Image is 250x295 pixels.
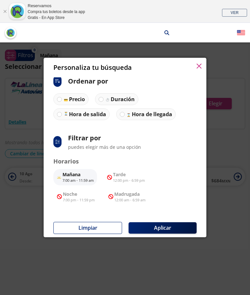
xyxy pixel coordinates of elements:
p: 12:00 am - 6:59 am [114,197,146,203]
button: back [5,27,16,39]
div: Reservamos [28,3,85,9]
p: Precio [69,95,85,103]
button: English [237,29,245,37]
div: Compra tus boletos desde la app [28,9,85,15]
p: 7:00 am - 11:59 am [62,178,94,183]
button: Tarde12:00 pm - 6:59 pm [104,169,148,185]
p: Noche [63,191,95,197]
button: Limpiar [53,222,122,234]
p: puedes elegir más de una opción [68,144,141,150]
div: Gratis - En App Store [28,15,85,21]
p: [GEOGRAPHIC_DATA] [83,29,129,36]
button: Mañana7:00 am - 11:59 am [53,169,97,185]
button: Aplicar [129,222,197,234]
p: Tarde [113,171,145,178]
p: 7:00 pm - 11:59 pm [63,197,95,203]
button: Noche7:00 pm - 11:59 pm [53,189,98,205]
p: Horarios [53,157,197,166]
p: Hora de llegada [132,110,172,118]
button: Madrugada12:00 am - 6:59 am [105,189,149,205]
p: Ordenar por [68,76,108,86]
p: Duración [111,95,135,103]
a: VER [222,9,247,17]
p: Mañana [62,171,94,178]
p: Hora de salida [69,110,106,118]
p: Pátzcuaro [137,29,160,36]
p: 12:00 pm - 6:59 pm [113,178,145,183]
p: Filtrar por [68,133,141,143]
p: no están disponibles en esta ruta [110,218,183,225]
p: * Filtros con este ícono [53,218,102,225]
a: Cerrar [3,9,7,13]
p: Personaliza tu búsqueda [53,63,132,72]
p: Madrugada [114,191,146,197]
span: VER [230,10,239,15]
